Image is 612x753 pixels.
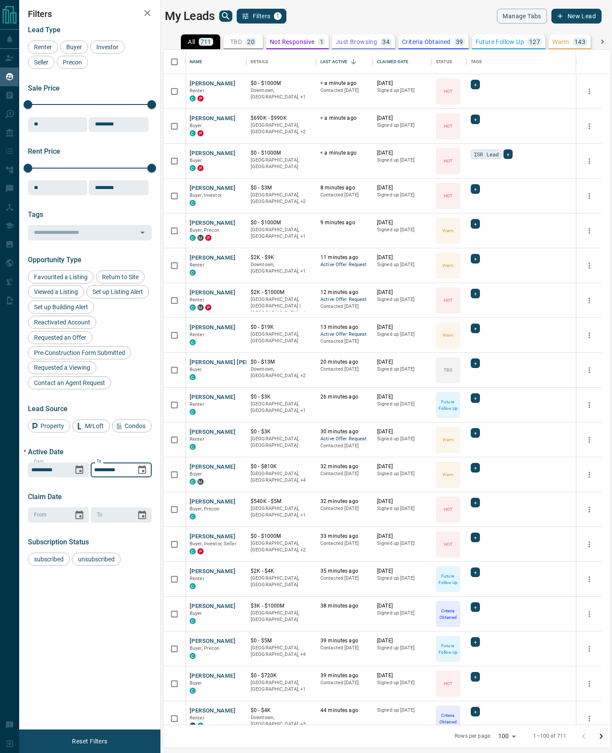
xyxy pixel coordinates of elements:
[28,285,84,298] div: Viewed a Listing
[190,463,235,471] button: [PERSON_NAME]
[190,374,196,380] div: condos.ca
[320,533,368,540] p: 33 minutes ago
[251,324,312,331] p: $0 - $19K
[471,428,480,438] div: +
[71,461,88,479] button: Choose date, selected date is Sep 10, 2025
[377,192,427,199] p: Signed up [DATE]
[190,219,235,227] button: [PERSON_NAME]
[474,463,477,472] span: +
[442,471,454,478] p: Warm
[444,192,452,199] p: HOT
[474,603,477,611] span: +
[583,294,596,307] button: more
[320,296,368,304] span: Active Offer Request
[320,393,368,401] p: 26 minutes ago
[190,192,222,198] span: Buyer, Investor
[133,507,151,524] button: Choose date
[28,210,43,219] span: Tags
[37,422,67,429] span: Property
[28,361,96,374] div: Requested a Viewing
[377,115,427,122] p: [DATE]
[190,672,235,680] button: [PERSON_NAME]
[474,359,477,368] span: +
[97,459,101,464] label: To
[471,637,480,647] div: +
[66,734,113,749] button: Reset Filters
[197,479,204,485] div: mrloft.ca
[251,80,312,87] p: $0 - $1000M
[89,288,146,295] span: Set up Listing Alert
[474,150,499,159] span: ISR Lead
[377,436,427,442] p: Signed up [DATE]
[251,115,312,122] p: $690K - $990K
[474,672,477,681] span: +
[28,448,64,456] span: Active Date
[377,358,427,366] p: [DATE]
[497,9,547,24] button: Manage Tabs
[31,304,91,311] span: Set up Building Alert
[320,498,368,505] p: 32 minutes ago
[583,538,596,551] button: more
[28,56,54,69] div: Seller
[28,419,70,432] div: Property
[190,80,235,88] button: [PERSON_NAME]
[583,712,596,725] button: more
[456,39,463,45] p: 39
[320,366,368,373] p: Contacted [DATE]
[251,122,312,135] p: Midtown | Central, Toronto
[377,331,427,338] p: Signed up [DATE]
[251,219,312,226] p: $0 - $1000M
[471,707,480,716] div: +
[190,200,196,206] div: condos.ca
[320,470,368,477] p: Contacted [DATE]
[60,59,85,66] span: Precon
[251,296,312,317] p: Toronto
[28,331,92,344] div: Requested an Offer
[444,88,452,95] p: HOT
[190,304,196,311] div: condos.ca
[251,226,312,240] p: Toronto
[136,226,149,239] button: Open
[190,428,235,436] button: [PERSON_NAME]
[444,367,452,373] p: TBD
[197,165,204,171] div: property.ca
[320,428,368,436] p: 30 minutes ago
[471,80,480,89] div: +
[583,573,596,586] button: more
[190,498,235,506] button: [PERSON_NAME]
[190,227,220,233] span: Buyer, Precon
[251,87,312,101] p: Toronto
[190,567,235,576] button: [PERSON_NAME]
[28,256,82,264] span: Opportunity Type
[583,329,596,342] button: more
[320,184,368,192] p: 8 minutes ago
[251,50,268,74] div: Details
[246,50,316,74] div: Details
[190,289,235,297] button: [PERSON_NAME]
[377,289,427,296] p: [DATE]
[377,540,427,547] p: Signed up [DATE]
[251,498,312,505] p: $540K - $5M
[583,259,596,272] button: more
[529,39,540,45] p: 127
[471,463,480,473] div: +
[442,262,454,269] p: Warm
[190,707,235,715] button: [PERSON_NAME]
[474,289,477,298] span: +
[251,463,312,470] p: $0 - $810K
[320,219,368,226] p: 9 minutes ago
[122,422,149,429] span: Condos
[471,567,480,577] div: +
[471,358,480,368] div: +
[28,147,60,155] span: Rent Price
[377,366,427,373] p: Signed up [DATE]
[503,149,513,159] div: +
[402,39,451,45] p: Criteria Obtained
[190,471,202,477] span: Buyer
[471,184,480,194] div: +
[471,50,482,74] div: Tags
[190,165,196,171] div: condos.ca
[551,9,602,24] button: New Lead
[99,274,142,280] span: Return to Site
[377,122,427,129] p: Signed up [DATE]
